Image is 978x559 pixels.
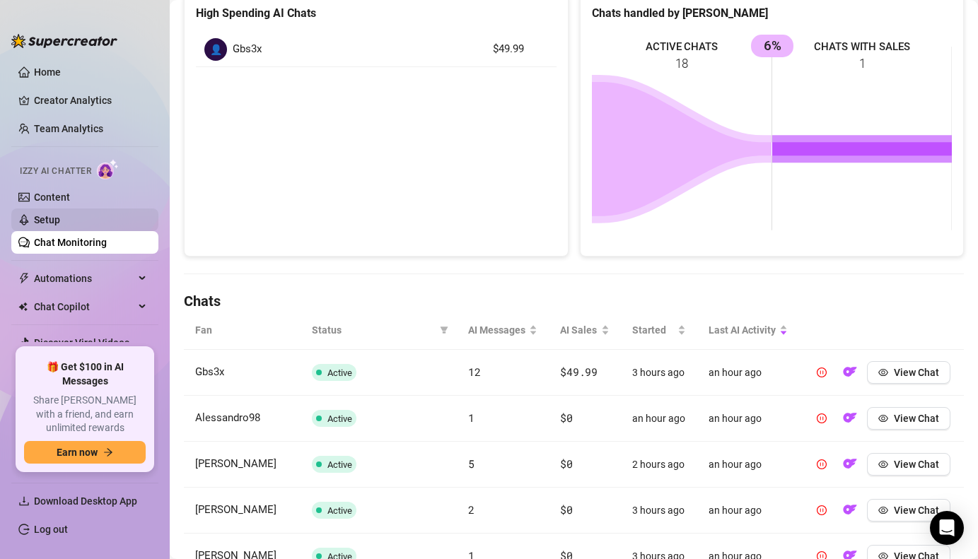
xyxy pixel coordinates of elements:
td: 2 hours ago [621,442,697,488]
td: 3 hours ago [621,488,697,534]
span: filter [437,319,451,341]
button: OF [839,453,861,476]
span: eye [878,413,888,423]
button: OF [839,407,861,430]
div: Chats handled by [PERSON_NAME] [592,4,953,22]
span: filter [440,326,448,334]
span: $0 [560,502,572,517]
span: AI Messages [468,322,526,338]
span: $49.99 [560,365,597,379]
span: Last AI Activity [709,322,777,338]
div: 👤 [204,38,227,61]
span: View Chat [894,505,939,516]
span: Earn now [57,447,98,458]
span: 1 [468,411,475,425]
span: pause-circle [817,459,827,469]
img: Chat Copilot [18,302,28,312]
span: Started [632,322,675,338]
span: Active [327,367,352,378]
span: eye [878,459,888,469]
button: OF [839,361,861,384]
th: Fan [184,311,301,350]
td: 3 hours ago [621,350,697,396]
button: View Chat [867,499,950,522]
button: Earn nowarrow-right [24,441,146,464]
span: thunderbolt [18,273,30,284]
span: 2 [468,502,475,517]
span: Alessandro98 [195,411,260,424]
h4: Chats [184,291,964,311]
td: an hour ago [697,350,800,396]
a: Chat Monitoring [34,237,107,248]
a: Setup [34,214,60,225]
div: High Spending AI Chats [196,4,557,22]
span: eye [878,505,888,515]
span: AI Sales [560,322,598,338]
td: an hour ago [697,488,800,534]
span: $0 [560,457,572,471]
a: OF [839,370,861,381]
button: OF [839,499,861,522]
a: Content [34,192,70,203]
span: pause-circle [817,505,827,515]
span: Gbs3x [233,41,262,58]
a: Log out [34,524,68,535]
span: Izzy AI Chatter [20,165,91,178]
th: AI Sales [549,311,620,350]
td: an hour ago [697,396,800,442]
img: OF [843,411,857,425]
img: OF [843,502,857,517]
img: OF [843,365,857,379]
img: OF [843,457,857,471]
span: Chat Copilot [34,295,134,318]
span: $0 [560,411,572,425]
span: Share [PERSON_NAME] with a friend, and earn unlimited rewards [24,394,146,435]
span: Download Desktop App [34,495,137,507]
span: [PERSON_NAME] [195,457,276,470]
span: View Chat [894,367,939,378]
th: AI Messages [457,311,549,350]
span: pause-circle [817,413,827,423]
a: OF [839,416,861,427]
span: Active [327,505,352,516]
span: Active [327,413,352,424]
a: Home [34,66,61,78]
img: logo-BBDzfeDw.svg [11,34,117,48]
div: Open Intercom Messenger [930,511,964,545]
span: 5 [468,457,475,471]
th: Last AI Activity [697,311,800,350]
span: arrow-right [103,447,113,457]
img: AI Chatter [97,159,119,180]
a: OF [839,461,861,473]
article: $49.99 [493,41,548,58]
span: 🎁 Get $100 in AI Messages [24,360,146,388]
a: Creator Analytics [34,89,147,112]
span: Status [312,322,434,338]
button: View Chat [867,453,950,476]
span: View Chat [894,459,939,470]
span: 12 [468,365,480,379]
span: pause-circle [817,367,827,377]
button: View Chat [867,407,950,430]
span: Active [327,459,352,470]
span: download [18,495,30,507]
td: an hour ago [621,396,697,442]
button: View Chat [867,361,950,384]
a: OF [839,507,861,519]
td: an hour ago [697,442,800,488]
span: Gbs3x [195,365,224,378]
span: eye [878,367,888,377]
th: Started [621,311,697,350]
a: Team Analytics [34,123,103,134]
span: View Chat [894,413,939,424]
span: Automations [34,267,134,290]
span: [PERSON_NAME] [195,503,276,516]
a: Discover Viral Videos [34,337,129,348]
